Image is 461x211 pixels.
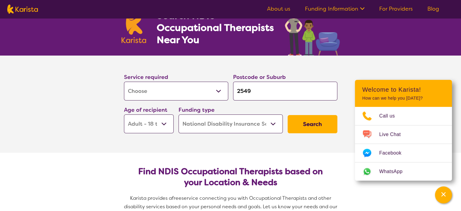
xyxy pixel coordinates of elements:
[379,148,409,158] span: Facebook
[124,106,167,114] label: Age of recipient
[379,167,410,176] span: WhatsApp
[288,115,337,133] button: Search
[435,186,452,203] button: Channel Menu
[179,106,215,114] label: Funding type
[156,9,274,46] h1: Search NDIS Occupational Therapists Near You
[355,80,452,181] div: Channel Menu
[379,5,413,12] a: For Providers
[362,96,445,101] p: How can we help you [DATE]?
[379,130,408,139] span: Live Chat
[233,73,286,81] label: Postcode or Suburb
[267,5,290,12] a: About us
[122,10,146,43] img: Karista logo
[130,195,172,201] span: Karista provides a
[379,111,402,121] span: Call us
[355,107,452,181] ul: Choose channel
[124,73,168,81] label: Service required
[172,195,182,201] span: free
[7,5,38,14] img: Karista logo
[362,86,445,93] h2: Welcome to Karista!
[427,5,439,12] a: Blog
[355,162,452,181] a: Web link opens in a new tab.
[305,5,365,12] a: Funding Information
[233,82,337,100] input: Type
[285,2,340,56] img: occupational-therapy
[129,166,332,188] h2: Find NDIS Occupational Therapists based on your Location & Needs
